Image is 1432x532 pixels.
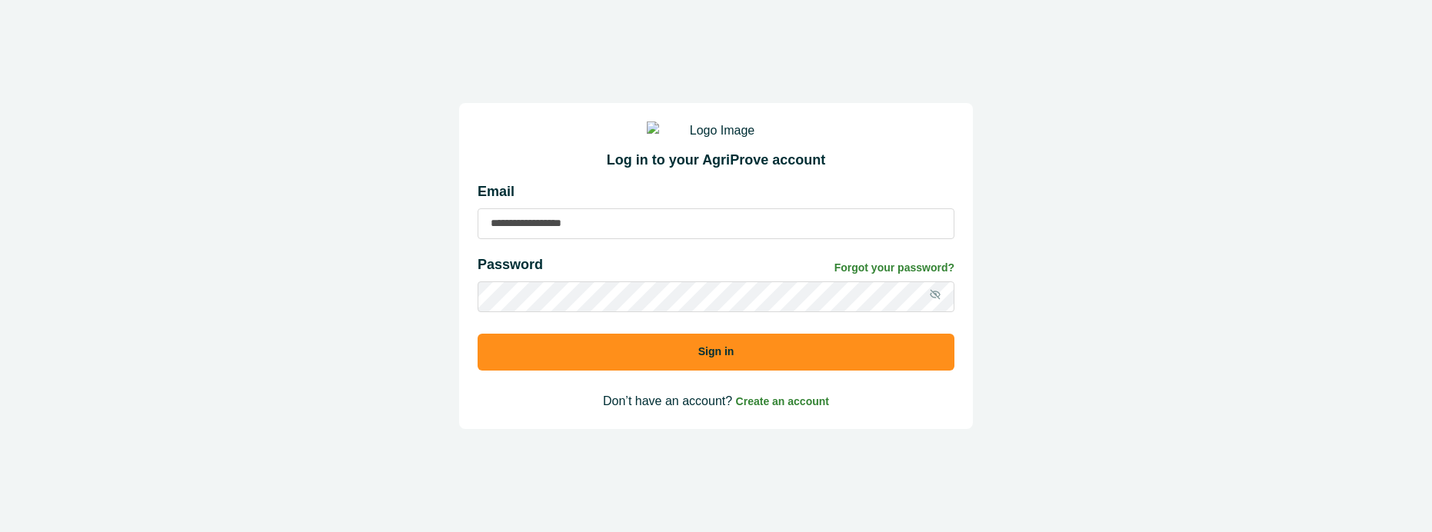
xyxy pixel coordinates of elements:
[834,260,954,276] a: Forgot your password?
[478,181,954,202] p: Email
[478,152,954,169] h2: Log in to your AgriProve account
[736,394,829,407] a: Create an account
[478,334,954,371] button: Sign in
[478,392,954,411] p: Don’t have an account?
[647,121,785,140] img: Logo Image
[478,254,543,275] p: Password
